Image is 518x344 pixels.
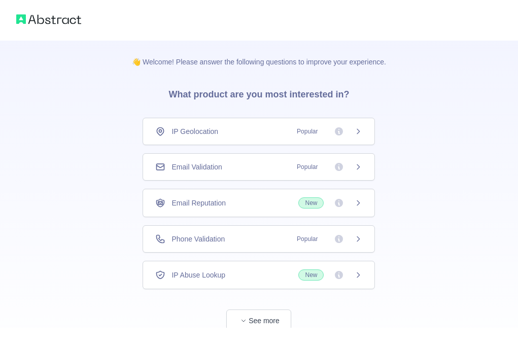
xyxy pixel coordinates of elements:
span: New [298,197,324,209]
h3: What product are you most interested in? [152,67,365,118]
span: IP Geolocation [171,126,218,136]
span: Popular [291,234,324,244]
span: Email Validation [171,162,222,172]
span: Email Reputation [171,198,226,208]
span: Phone Validation [171,234,225,244]
button: See more [226,309,291,332]
span: New [298,269,324,281]
img: Abstract logo [16,12,81,26]
span: Popular [291,162,324,172]
p: 👋 Welcome! Please answer the following questions to improve your experience. [116,41,402,67]
span: Popular [291,126,324,136]
span: IP Abuse Lookup [171,270,225,280]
